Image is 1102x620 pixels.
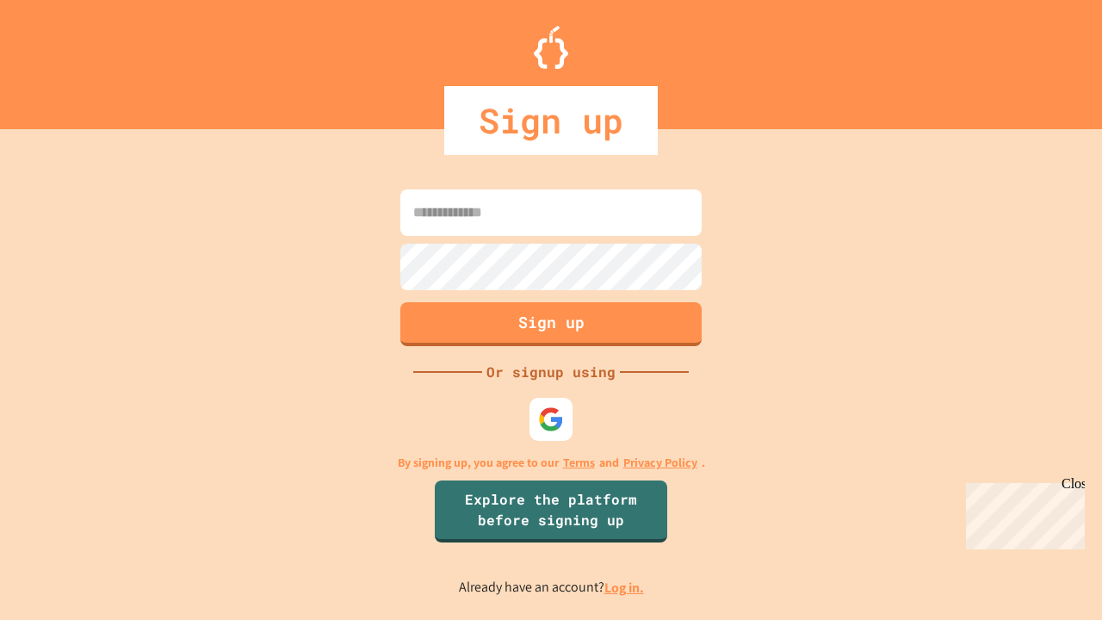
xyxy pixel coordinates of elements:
div: Or signup using [482,362,620,382]
a: Explore the platform before signing up [435,480,667,542]
a: Privacy Policy [623,454,697,472]
img: google-icon.svg [538,406,564,432]
p: Already have an account? [459,577,644,598]
a: Log in. [604,579,644,597]
a: Terms [563,454,595,472]
img: Logo.svg [534,26,568,69]
iframe: chat widget [959,476,1085,549]
button: Sign up [400,302,702,346]
div: Sign up [444,86,658,155]
p: By signing up, you agree to our and . [398,454,705,472]
div: Chat with us now!Close [7,7,119,109]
